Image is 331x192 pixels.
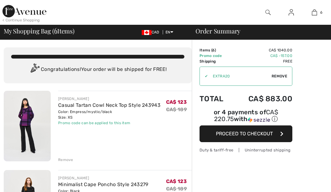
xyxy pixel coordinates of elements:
td: CA$ 883.00 [232,88,292,109]
img: Congratulation2.svg [28,63,41,76]
td: Free [232,59,292,64]
td: CA$ -157.00 [232,53,292,59]
div: [PERSON_NAME] [58,175,148,181]
a: Casual Tartan Cowl Neck Top Style 243943 [58,102,161,108]
span: My Shopping Bag ( Items) [4,28,75,34]
td: Shipping [200,59,232,64]
span: 6 [54,26,57,34]
div: Order Summary [188,28,327,34]
div: Remove [58,157,73,163]
div: or 4 payments of with [200,109,292,123]
span: CA$ 123 [166,99,187,105]
td: Items ( ) [200,47,232,53]
a: Sign In [284,9,299,16]
img: Sezzle [248,117,270,123]
span: CAD [142,30,162,34]
span: 6 [320,10,322,15]
s: CA$ 189 [166,186,187,192]
td: Promo code [200,53,232,59]
input: Promo code [208,67,272,85]
div: [PERSON_NAME] [58,96,161,102]
a: 6 [303,9,326,16]
iframe: Opens a widget where you can find more information [291,173,325,189]
img: Casual Tartan Cowl Neck Top Style 243943 [4,91,51,161]
td: Total [200,88,232,109]
span: Proceed to Checkout [216,131,273,137]
span: 6 [212,48,215,52]
div: or 4 payments ofCA$ 220.75withSezzle Click to learn more about Sezzle [200,109,292,125]
img: search the website [265,9,271,16]
div: Duty & tariff-free | Uninterrupted shipping [200,147,292,153]
span: Remove [272,73,287,79]
img: My Bag [312,9,317,16]
img: My Info [289,9,294,16]
div: < Continue Shopping [2,17,40,23]
span: CA$ 123 [166,178,187,184]
img: Canadian Dollar [142,30,152,35]
div: Color: Empress/mystic/black Size: XS [58,109,161,120]
button: Proceed to Checkout [200,125,292,142]
div: Promo code can be applied to this item [58,120,161,126]
s: CA$ 189 [166,107,187,112]
td: CA$ 1040.00 [232,47,292,53]
img: 1ère Avenue [2,5,46,17]
span: EN [165,30,173,34]
div: Congratulations! Your order will be shipped for FREE! [11,63,184,76]
span: CA$ 220.75 [214,108,278,123]
a: Minimalist Cape Poncho Style 243279 [58,181,148,187]
div: ✔ [200,73,208,79]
